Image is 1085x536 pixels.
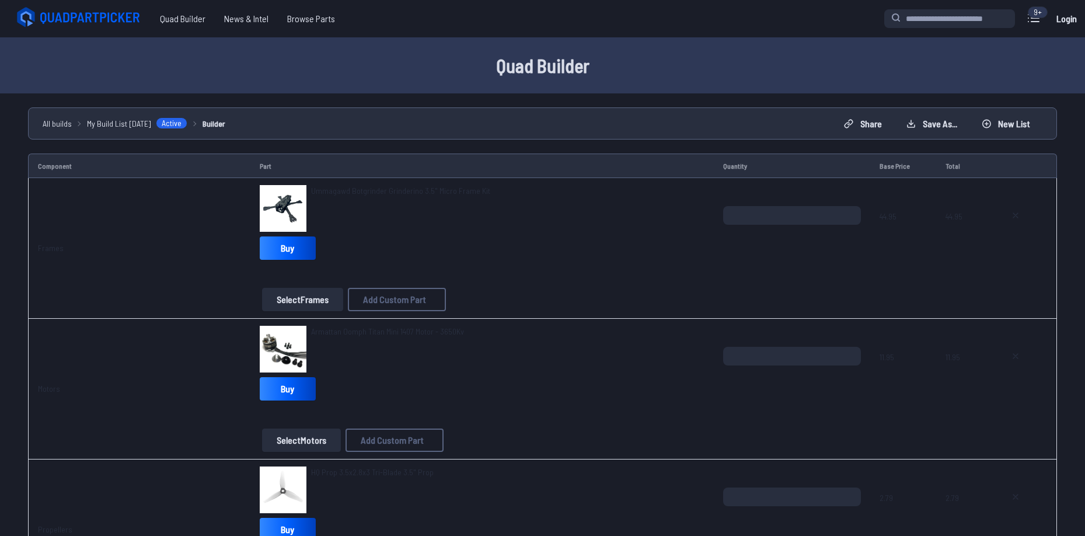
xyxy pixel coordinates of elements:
[87,117,151,130] span: My Build List [DATE]
[311,467,434,478] a: HQ Prop 3.5x2.8x3 Tri-Blade 3.5" Prop
[260,467,306,513] img: image
[348,288,446,311] button: Add Custom Part
[215,7,278,30] a: News & Intel
[262,429,341,452] button: SelectMotors
[834,114,892,133] button: Share
[311,326,464,336] span: Armattan Oomph Titan Mini 1407 Motor - 3650Kv
[936,154,992,178] td: Total
[972,114,1040,133] button: New List
[714,154,870,178] td: Quantity
[203,117,225,130] a: Builder
[260,236,316,260] a: Buy
[880,206,927,262] span: 44.95
[363,295,426,304] span: Add Custom Part
[311,186,490,196] span: Ummagawd Botgrinder Grinderino 3.5" Micro Frame Kit
[361,436,424,445] span: Add Custom Part
[28,154,250,178] td: Component
[260,185,306,232] img: image
[260,288,346,311] a: SelectFrames
[311,467,434,477] span: HQ Prop 3.5x2.8x3 Tri-Blade 3.5" Prop
[156,117,187,129] span: Active
[260,429,343,452] a: SelectMotors
[38,524,72,534] a: Propellers
[250,154,714,178] td: Part
[38,384,60,394] a: Motors
[87,117,187,130] a: My Build List [DATE]Active
[946,206,982,262] span: 44.95
[946,347,982,403] span: 11.95
[260,326,306,373] img: image
[151,7,215,30] a: Quad Builder
[346,429,444,452] button: Add Custom Part
[870,154,936,178] td: Base Price
[43,117,72,130] a: All builds
[880,347,927,403] span: 11.95
[169,51,916,79] h1: Quad Builder
[278,7,344,30] a: Browse Parts
[896,114,967,133] button: Save as...
[1052,7,1080,30] a: Login
[311,185,490,197] a: Ummagawd Botgrinder Grinderino 3.5" Micro Frame Kit
[260,377,316,401] a: Buy
[262,288,343,311] button: SelectFrames
[38,243,64,253] a: Frames
[1028,6,1048,18] div: 9+
[311,326,464,337] a: Armattan Oomph Titan Mini 1407 Motor - 3650Kv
